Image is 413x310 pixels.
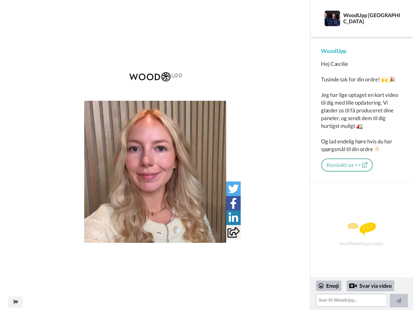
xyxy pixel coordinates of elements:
img: Profile Image [325,11,340,26]
div: Send WoodUpp a reply. [319,194,404,274]
img: message.svg [348,222,376,235]
a: Kontakt os >> [321,158,373,172]
div: Hej Cæcilie Tusinde tak for din ordre! 🙌 🎉 Jeg har lige optaget en kort video til dig med lille o... [321,60,403,153]
div: Reply by Video [349,282,357,290]
div: Svar via video [347,280,394,291]
div: WoodUpp [321,47,403,55]
img: ac429171-27c8-4a15-8dac-b04c0111443f-thumb.jpg [84,101,226,243]
div: Emoji [316,281,341,291]
img: b4dab34d-2804-42ca-99e6-f6f86ad142d0 [125,66,186,88]
div: WoodUpp [GEOGRAPHIC_DATA] [343,12,402,24]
